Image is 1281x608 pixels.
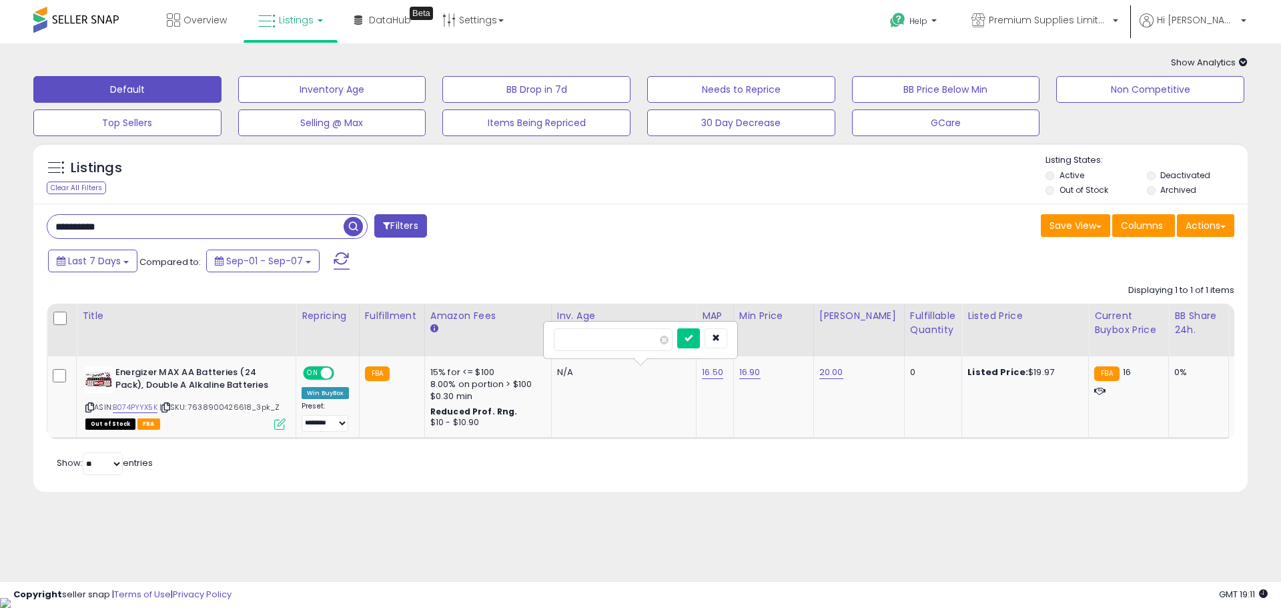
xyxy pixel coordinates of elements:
[1171,56,1248,69] span: Show Analytics
[68,254,121,268] span: Last 7 Days
[1128,284,1234,297] div: Displaying 1 to 1 of 1 items
[302,402,349,432] div: Preset:
[852,109,1040,136] button: GCare
[910,366,951,378] div: 0
[1177,214,1234,237] button: Actions
[739,366,761,379] a: 16.90
[910,309,956,337] div: Fulfillable Quantity
[430,390,541,402] div: $0.30 min
[302,387,349,399] div: Win BuyBox
[33,109,222,136] button: Top Sellers
[430,417,541,428] div: $10 - $10.90
[909,15,927,27] span: Help
[1160,184,1196,196] label: Archived
[879,2,950,43] a: Help
[365,366,390,381] small: FBA
[13,589,232,601] div: seller snap | |
[1059,170,1084,181] label: Active
[57,457,153,469] span: Show: entries
[302,309,354,323] div: Repricing
[115,366,278,394] b: Energizer MAX AA Batteries (24 Pack), Double A Alkaline Batteries
[1045,154,1247,167] p: Listing States:
[430,323,438,335] small: Amazon Fees.
[173,588,232,601] a: Privacy Policy
[1140,13,1246,43] a: Hi [PERSON_NAME]
[1157,13,1237,27] span: Hi [PERSON_NAME]
[1174,309,1223,337] div: BB Share 24h.
[304,368,321,379] span: ON
[442,109,630,136] button: Items Being Repriced
[1112,214,1175,237] button: Columns
[557,366,686,378] div: N/A
[557,309,691,337] div: Inv. Age [DEMOGRAPHIC_DATA]-180
[33,76,222,103] button: Default
[1160,170,1210,181] label: Deactivated
[442,76,630,103] button: BB Drop in 7d
[82,309,290,323] div: Title
[852,76,1040,103] button: BB Price Below Min
[71,159,122,178] h5: Listings
[332,368,354,379] span: OFF
[1121,219,1163,232] span: Columns
[85,418,135,430] span: All listings that are currently out of stock and unavailable for purchase on Amazon
[48,250,137,272] button: Last 7 Days
[967,366,1028,378] b: Listed Price:
[137,418,160,430] span: FBA
[1174,366,1218,378] div: 0%
[1219,588,1268,601] span: 2025-09-15 19:11 GMT
[430,406,518,417] b: Reduced Prof. Rng.
[238,109,426,136] button: Selling @ Max
[238,76,426,103] button: Inventory Age
[206,250,320,272] button: Sep-01 - Sep-07
[114,588,171,601] a: Terms of Use
[1056,76,1244,103] button: Non Competitive
[113,402,157,413] a: B074PYYX5K
[13,588,62,601] strong: Copyright
[430,309,546,323] div: Amazon Fees
[1041,214,1110,237] button: Save View
[819,309,899,323] div: [PERSON_NAME]
[1059,184,1108,196] label: Out of Stock
[226,254,303,268] span: Sep-01 - Sep-07
[365,309,419,323] div: Fulfillment
[702,366,723,379] a: 16.50
[183,13,227,27] span: Overview
[85,366,112,393] img: 51AOVqy3g1L._SL40_.jpg
[85,366,286,428] div: ASIN:
[1094,366,1119,381] small: FBA
[1123,366,1131,378] span: 16
[702,309,728,323] div: MAP
[159,402,280,412] span: | SKU: 7638900426618_3pk_Z
[1094,309,1163,337] div: Current Buybox Price
[410,7,433,20] div: Tooltip anchor
[47,182,106,194] div: Clear All Filters
[989,13,1109,27] span: Premium Supplies Limited
[819,366,843,379] a: 20.00
[430,378,541,390] div: 8.00% on portion > $100
[647,76,835,103] button: Needs to Reprice
[139,256,201,268] span: Compared to:
[967,366,1078,378] div: $19.97
[279,13,314,27] span: Listings
[430,366,541,378] div: 15% for <= $100
[374,214,426,238] button: Filters
[647,109,835,136] button: 30 Day Decrease
[739,309,808,323] div: Min Price
[889,12,906,29] i: Get Help
[369,13,411,27] span: DataHub
[967,309,1083,323] div: Listed Price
